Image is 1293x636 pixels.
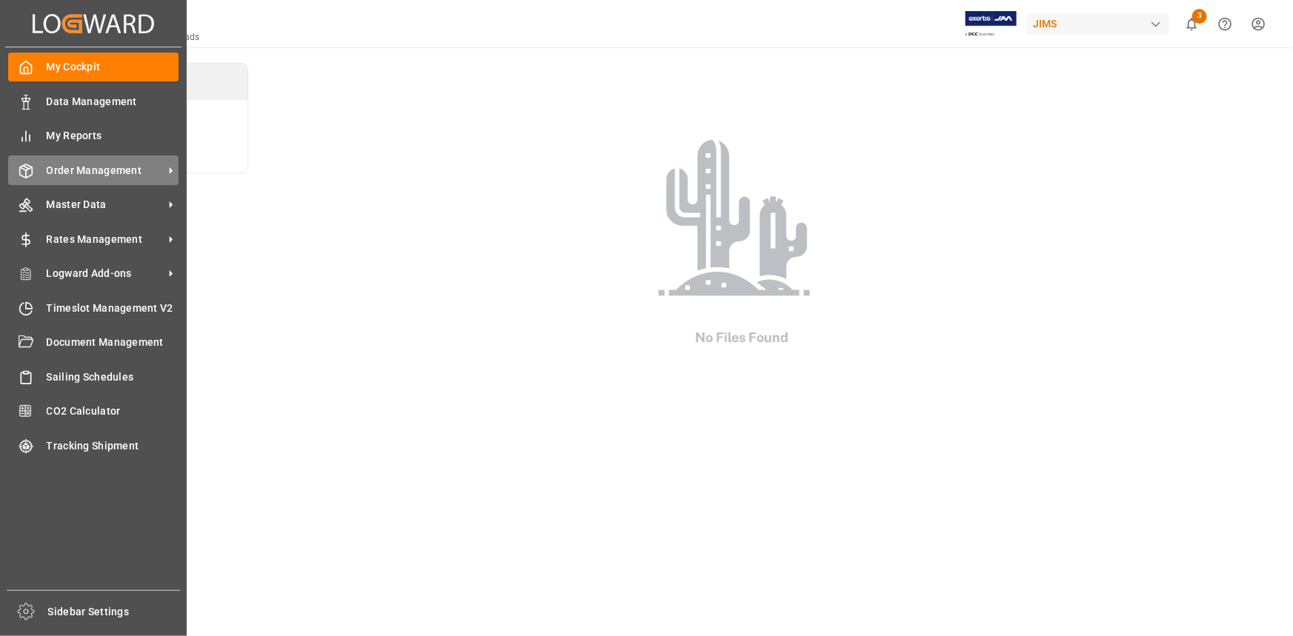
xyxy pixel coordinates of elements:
[8,87,179,116] a: Data Management
[8,431,179,460] a: Tracking Shipment
[8,53,179,81] a: My Cockpit
[1209,7,1242,41] button: Help Center
[47,301,179,316] span: Timeslot Management V2
[8,362,179,391] a: Sailing Schedules
[8,328,179,357] a: Document Management
[48,604,181,620] span: Sidebar Settings
[47,94,179,110] span: Data Management
[47,438,179,454] span: Tracking Shipment
[965,11,1017,37] img: Exertis%20JAM%20-%20Email%20Logo.jpg_1722504956.jpg
[47,335,179,350] span: Document Management
[47,232,164,247] span: Rates Management
[1027,10,1175,38] button: JIMS
[8,293,179,322] a: Timeslot Management V2
[1192,9,1207,24] span: 3
[47,59,179,75] span: My Cockpit
[47,197,164,212] span: Master Data
[47,266,164,281] span: Logward Add-ons
[8,121,179,150] a: My Reports
[1027,13,1169,35] div: JIMS
[47,404,179,419] span: CO2 Calculator
[1175,7,1209,41] button: show 3 new notifications
[631,327,853,347] h2: No Files Found
[8,397,179,426] a: CO2 Calculator
[47,369,179,385] span: Sailing Schedules
[47,128,179,144] span: My Reports
[47,163,164,178] span: Order Management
